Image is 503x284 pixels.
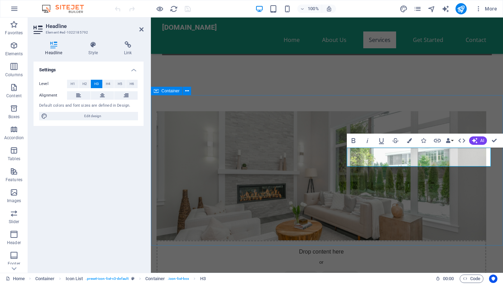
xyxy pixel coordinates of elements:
button: H6 [126,80,138,88]
span: Click to select. Double-click to edit [200,275,206,283]
p: Images [7,198,21,204]
button: Confirm (⌘+⏎) [488,134,501,148]
button: Colors [403,134,416,148]
span: Click to select. Double-click to edit [35,275,55,283]
h4: Headline [34,41,77,56]
button: H2 [79,80,90,88]
i: AI Writer [442,5,450,13]
button: design [400,5,408,13]
span: H3 [94,80,99,88]
a: Click to cancel selection. Double-click to open Pages [6,275,25,283]
button: Edit design [39,112,138,120]
button: H4 [103,80,114,88]
span: : [448,276,449,281]
button: Icons [417,134,430,148]
p: Favorites [5,30,23,36]
span: H2 [82,80,87,88]
span: H1 [71,80,75,88]
p: Features [6,177,22,183]
h4: Style [77,41,112,56]
i: This element is a customizable preset [131,277,134,281]
i: Navigator [428,5,436,13]
label: Level [39,80,67,88]
div: Default colors and font sizes are defined in Design. [39,103,138,109]
span: Code [463,275,480,283]
i: Publish [457,5,465,13]
button: H1 [67,80,79,88]
i: On resize automatically adjust zoom level to fit chosen device. [326,6,332,12]
span: H6 [130,80,134,88]
button: navigator [428,5,436,13]
span: Paste clipboard [170,253,209,263]
span: Add elements [133,253,167,263]
button: More [472,3,500,14]
button: 100% [297,5,322,13]
p: Slider [9,219,20,225]
span: . icon-list-box [168,275,189,283]
h4: Settings [34,62,144,74]
button: pages [414,5,422,13]
button: H5 [114,80,126,88]
button: reload [169,5,178,13]
button: Bold (⌘B) [347,134,360,148]
span: Container [161,89,180,93]
button: Data Bindings [445,134,454,148]
nav: breadcrumb [35,275,206,283]
p: Content [6,93,22,99]
span: More [475,5,497,12]
button: Code [460,275,483,283]
span: 00 00 [443,275,454,283]
p: Tables [8,156,20,162]
img: Editor Logo [40,5,93,13]
span: AI [480,139,484,143]
h6: Session time [436,275,454,283]
button: AI [469,136,487,145]
p: Columns [5,72,23,78]
button: Strikethrough [389,134,402,148]
button: publish [455,3,467,14]
h4: Link [112,41,144,56]
label: Alignment [39,91,67,100]
button: Click here to leave preview mode and continue editing [155,5,164,13]
button: H3 [91,80,102,88]
span: H4 [106,80,110,88]
p: Footer [8,261,20,267]
div: Drop content here [6,223,335,272]
button: Link [431,134,444,148]
h6: 100% [308,5,319,13]
h3: Element #ed-1022185792 [46,29,130,36]
i: Design (Ctrl+Alt+Y) [400,5,408,13]
button: Usercentrics [489,275,497,283]
button: Italic (⌘I) [361,134,374,148]
button: text_generator [442,5,450,13]
span: Edit design [50,112,136,120]
h2: Headline [46,23,144,29]
p: Header [7,240,21,246]
span: H5 [118,80,122,88]
p: Accordion [4,135,24,141]
p: Boxes [8,114,20,120]
i: Reload page [170,5,178,13]
span: Click to select. Double-click to edit [66,275,83,283]
span: . preset-icon-list-v3-default [86,275,129,283]
p: Elements [5,51,23,57]
i: Pages (Ctrl+Alt+S) [414,5,422,13]
button: Underline (⌘U) [375,134,388,148]
span: Click to select. Double-click to edit [145,275,165,283]
button: HTML [455,134,468,148]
